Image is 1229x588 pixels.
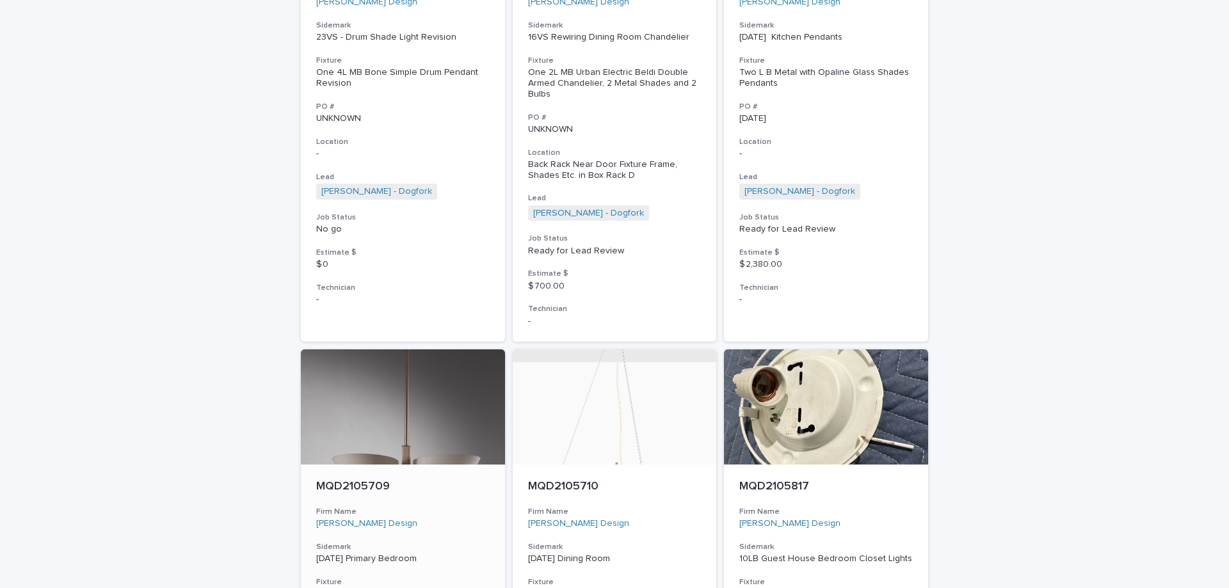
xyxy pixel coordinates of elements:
p: $ 2,380.00 [739,259,913,270]
p: MQD2105709 [316,480,490,494]
p: 23VS - Drum Shade Light Revision [316,32,490,43]
p: UNKNOWN [528,124,702,135]
h3: Fixture [528,577,702,587]
h3: Lead [316,172,490,182]
h3: Firm Name [739,507,913,517]
h3: Location [528,148,702,158]
h3: Sidemark [739,20,913,31]
p: Ready for Lead Review [528,246,702,257]
p: - [316,294,490,305]
h3: Sidemark [528,20,702,31]
p: - [316,148,490,159]
div: Two L B Metal with Opaline Glass Shades Pendants [739,67,913,89]
p: [DATE] Primary Bedroom [316,553,490,564]
h3: Technician [739,283,913,293]
h3: Fixture [739,56,913,66]
p: 16VS Rewiring Dining Room Chandelier [528,32,702,43]
h3: Lead [528,193,702,203]
p: UNKNOWN [316,113,490,124]
p: MQD2105710 [528,480,702,494]
a: [PERSON_NAME] - Dogfork [533,208,644,219]
p: - [739,294,913,305]
a: [PERSON_NAME] Design [739,518,840,529]
h3: Sidemark [528,542,702,552]
h3: Estimate $ [739,248,913,258]
p: MQD2105817 [739,480,913,494]
h3: Lead [739,172,913,182]
h3: Estimate $ [528,269,702,279]
h3: Job Status [739,212,913,223]
h3: Technician [316,283,490,293]
p: - [739,148,913,159]
p: $ 0 [316,259,490,270]
p: Ready for Lead Review [739,224,913,235]
p: [DATE] Kitchen Pendants [739,32,913,43]
h3: Sidemark [316,20,490,31]
a: [PERSON_NAME] Design [528,518,629,529]
h3: Location [739,137,913,147]
h3: Fixture [739,577,913,587]
div: One 4L MB Bone Simple Drum Pendant Revision [316,67,490,89]
h3: Fixture [316,56,490,66]
h3: Sidemark [316,542,490,552]
p: 10LB Guest House Bedroom Closet Lights [739,553,913,564]
h3: PO # [739,102,913,112]
p: $ 700.00 [528,281,702,292]
p: Back Rack Near Door Fixture Frame, Shades Etc. in Box Rack D [528,159,702,181]
a: [PERSON_NAME] - Dogfork [321,186,432,197]
p: [DATE] Dining Room [528,553,702,564]
h3: Firm Name [316,507,490,517]
h3: Location [316,137,490,147]
h3: Job Status [528,234,702,244]
div: One 2L MB Urban Electric Beldi Double Armed Chandelier, 2 Metal Shades and 2 Bulbs [528,67,702,99]
h3: PO # [528,113,702,123]
h3: Technician [528,304,702,314]
h3: Job Status [316,212,490,223]
a: [PERSON_NAME] Design [316,518,417,529]
p: - [528,316,702,327]
h3: Sidemark [739,542,913,552]
a: [PERSON_NAME] - Dogfork [744,186,855,197]
h3: PO # [316,102,490,112]
h3: Firm Name [528,507,702,517]
p: No go [316,224,490,235]
h3: Estimate $ [316,248,490,258]
h3: Fixture [316,577,490,587]
h3: Fixture [528,56,702,66]
p: [DATE] [739,113,913,124]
